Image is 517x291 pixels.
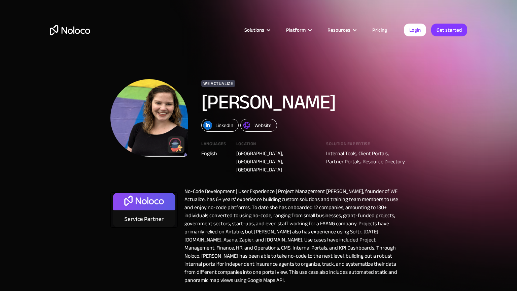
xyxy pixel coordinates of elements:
[431,24,467,36] a: Get started
[278,26,319,34] div: Platform
[50,25,90,35] a: home
[404,24,426,36] a: Login
[201,92,386,112] h1: [PERSON_NAME]
[364,26,395,34] a: Pricing
[178,187,407,284] div: No-Code Development | User Experience | Project Management [PERSON_NAME], founder of WE Actualize...
[328,26,350,34] div: Resources
[254,121,272,130] div: Website
[286,26,306,34] div: Platform
[326,142,407,150] div: Solution expertise
[236,26,278,34] div: Solutions
[236,142,316,150] div: Location
[201,119,239,132] a: LinkedIn
[201,80,235,87] div: WE Actualize
[240,119,277,132] a: Website
[201,150,226,158] div: English
[215,121,233,130] div: LinkedIn
[201,142,226,150] div: Languages
[326,150,407,166] div: Internal Tools, Client Portals, Partner Portals, Resource Directory
[319,26,364,34] div: Resources
[244,26,264,34] div: Solutions
[236,150,316,174] div: [GEOGRAPHIC_DATA], [GEOGRAPHIC_DATA], [GEOGRAPHIC_DATA]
